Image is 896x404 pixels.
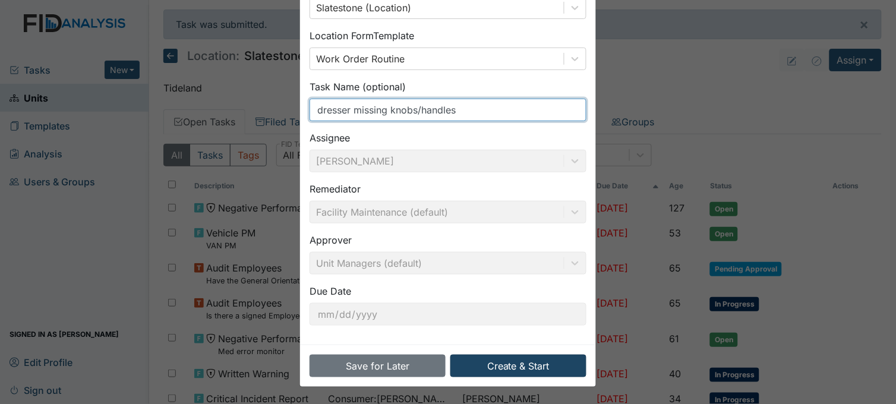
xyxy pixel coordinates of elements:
label: Task Name (optional) [310,80,406,94]
div: Work Order Routine [316,52,405,66]
label: Location Form Template [310,29,414,43]
label: Assignee [310,131,350,145]
label: Approver [310,233,352,247]
button: Create & Start [450,355,586,377]
button: Save for Later [310,355,446,377]
label: Remediator [310,182,361,196]
label: Due Date [310,284,351,298]
div: Slatestone (Location) [316,1,411,15]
